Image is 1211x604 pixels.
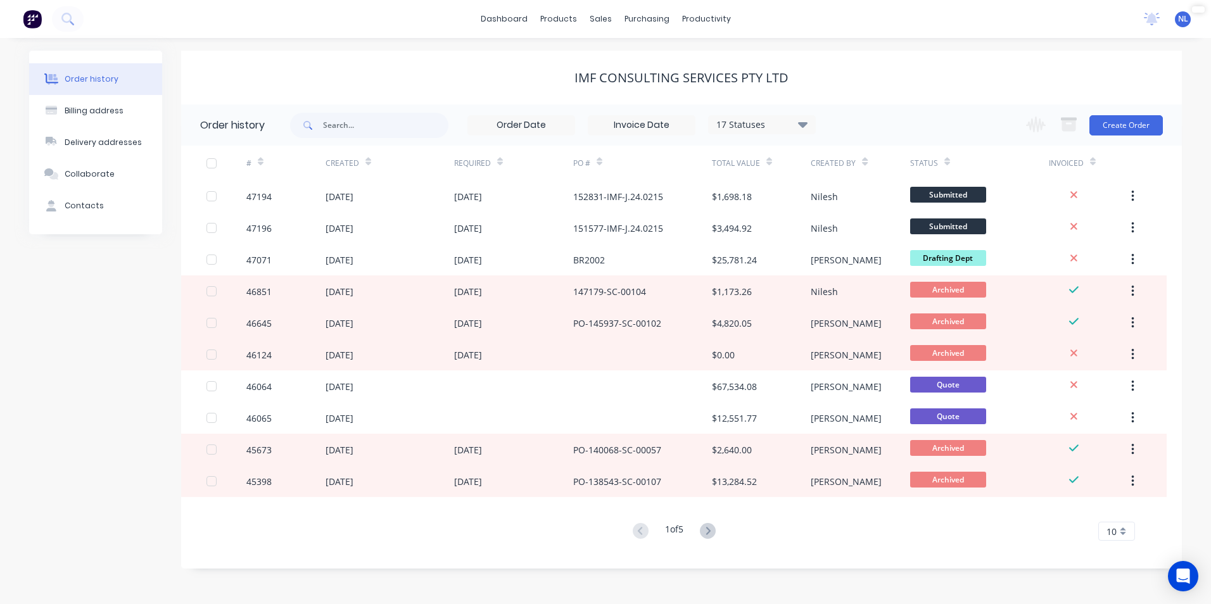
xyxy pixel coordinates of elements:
[246,285,272,298] div: 46851
[323,113,448,138] input: Search...
[1049,158,1084,169] div: Invoiced
[454,222,482,235] div: [DATE]
[811,412,882,425] div: [PERSON_NAME]
[454,190,482,203] div: [DATE]
[326,146,454,180] div: Created
[326,253,353,267] div: [DATE]
[1168,561,1198,591] div: Open Intercom Messenger
[65,200,104,211] div: Contacts
[910,250,986,266] span: Drafting Dept
[246,380,272,393] div: 46064
[326,475,353,488] div: [DATE]
[573,222,663,235] div: 151577-IMF-J.24.0215
[23,9,42,28] img: Factory
[573,285,646,298] div: 147179-SC-00104
[712,475,757,488] div: $13,284.52
[246,222,272,235] div: 47196
[811,317,882,330] div: [PERSON_NAME]
[65,105,124,116] div: Billing address
[454,348,482,362] div: [DATE]
[910,345,986,361] span: Archived
[573,158,590,169] div: PO #
[246,348,272,362] div: 46124
[712,253,757,267] div: $25,781.24
[712,412,757,425] div: $12,551.77
[573,475,661,488] div: PO-138543-SC-00107
[246,146,326,180] div: #
[712,146,811,180] div: Total Value
[811,190,838,203] div: Nilesh
[573,317,661,330] div: PO-145937-SC-00102
[454,475,482,488] div: [DATE]
[326,285,353,298] div: [DATE]
[910,377,986,393] span: Quote
[454,443,482,456] div: [DATE]
[454,146,573,180] div: Required
[910,313,986,329] span: Archived
[326,412,353,425] div: [DATE]
[326,380,353,393] div: [DATE]
[910,408,986,424] span: Quote
[454,285,482,298] div: [DATE]
[811,443,882,456] div: [PERSON_NAME]
[1049,146,1128,180] div: Invoiced
[910,146,1049,180] div: Status
[712,380,757,393] div: $67,534.08
[1178,13,1188,25] span: NL
[29,158,162,190] button: Collaborate
[326,443,353,456] div: [DATE]
[811,348,882,362] div: [PERSON_NAME]
[811,475,882,488] div: [PERSON_NAME]
[709,118,815,132] div: 17 Statuses
[910,218,986,234] span: Submitted
[1106,525,1117,538] span: 10
[468,116,574,135] input: Order Date
[246,253,272,267] div: 47071
[246,412,272,425] div: 46065
[1089,115,1163,135] button: Create Order
[618,9,676,28] div: purchasing
[326,222,353,235] div: [DATE]
[200,118,265,133] div: Order history
[326,158,359,169] div: Created
[65,73,118,85] div: Order history
[65,168,115,180] div: Collaborate
[588,116,695,135] input: Invoice Date
[454,317,482,330] div: [DATE]
[326,317,353,330] div: [DATE]
[712,158,760,169] div: Total Value
[910,440,986,456] span: Archived
[454,253,482,267] div: [DATE]
[573,253,605,267] div: BR2002
[573,146,712,180] div: PO #
[811,222,838,235] div: Nilesh
[676,9,737,28] div: productivity
[29,63,162,95] button: Order history
[474,9,534,28] a: dashboard
[712,190,752,203] div: $1,698.18
[910,472,986,488] span: Archived
[454,158,491,169] div: Required
[910,158,938,169] div: Status
[246,475,272,488] div: 45398
[712,222,752,235] div: $3,494.92
[573,443,661,456] div: PO-140068-SC-00057
[573,190,663,203] div: 152831-IMF-J.24.0215
[811,380,882,393] div: [PERSON_NAME]
[29,127,162,158] button: Delivery addresses
[29,190,162,222] button: Contacts
[534,9,583,28] div: products
[712,285,752,298] div: $1,173.26
[665,522,683,541] div: 1 of 5
[910,282,986,298] span: Archived
[574,70,789,85] div: IMF CONSULTING SERVICES Pty Ltd
[246,190,272,203] div: 47194
[246,158,251,169] div: #
[712,443,752,456] div: $2,640.00
[712,348,735,362] div: $0.00
[811,285,838,298] div: Nilesh
[246,443,272,456] div: 45673
[811,158,856,169] div: Created By
[326,190,353,203] div: [DATE]
[712,317,752,330] div: $4,820.05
